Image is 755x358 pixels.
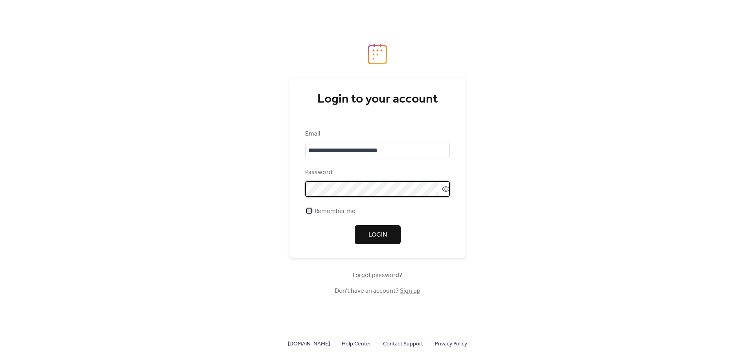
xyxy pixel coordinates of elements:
span: Login [368,230,387,240]
div: Password [305,168,448,177]
a: [DOMAIN_NAME] [288,339,330,349]
a: Contact Support [383,339,423,349]
div: Email [305,129,448,139]
span: [DOMAIN_NAME] [288,340,330,349]
a: Sign up [400,285,420,297]
a: Help Center [342,339,371,349]
span: Contact Support [383,340,423,349]
span: Forgot password? [353,271,402,280]
img: logo [368,43,387,64]
span: Privacy Policy [435,340,467,349]
button: Login [355,225,401,244]
a: Forgot password? [353,273,402,277]
span: Remember me [315,207,355,216]
span: Help Center [342,340,371,349]
a: Privacy Policy [435,339,467,349]
div: Login to your account [305,92,450,107]
span: Don't have an account? [335,286,420,296]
